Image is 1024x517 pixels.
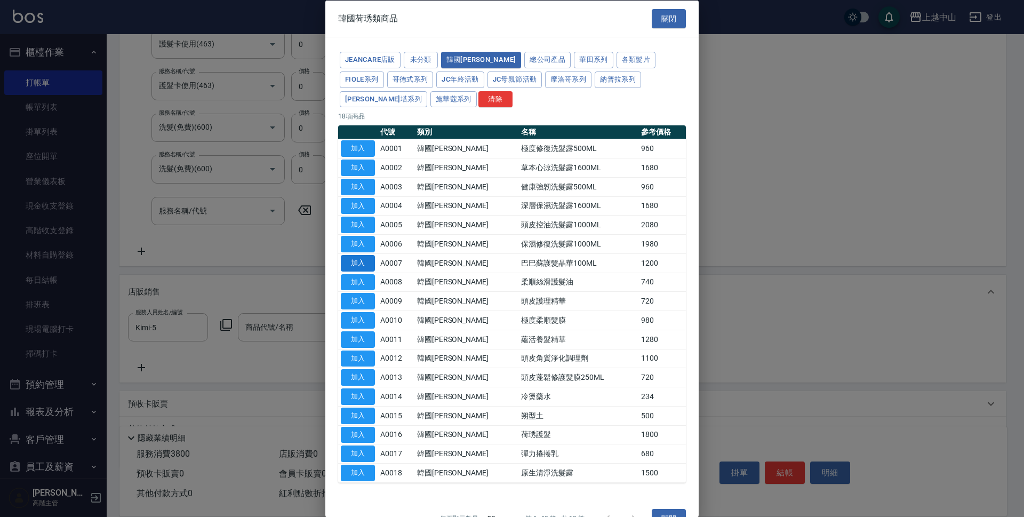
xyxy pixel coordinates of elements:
button: JC年終活動 [436,71,484,88]
td: A0011 [378,330,414,349]
td: 韓國[PERSON_NAME] [414,234,519,253]
td: 頭皮蓬鬆修護髮膜250ML [518,368,638,387]
td: 680 [638,444,686,463]
td: 韓國[PERSON_NAME] [414,368,519,387]
td: 韓國[PERSON_NAME] [414,349,519,368]
td: 1680 [638,196,686,216]
td: 960 [638,177,686,196]
td: 韓國[PERSON_NAME] [414,196,519,216]
td: 980 [638,311,686,330]
td: 1500 [638,463,686,482]
td: 740 [638,273,686,292]
td: 荷琇護髮 [518,425,638,444]
button: [PERSON_NAME]塔系列 [340,91,427,107]
button: Fiole系列 [340,71,384,88]
td: 朔型土 [518,406,638,425]
td: A0014 [378,387,414,406]
td: 冷燙藥水 [518,387,638,406]
button: 清除 [478,91,513,107]
td: 1280 [638,330,686,349]
td: A0008 [378,273,414,292]
button: 哥德式系列 [387,71,434,88]
td: 韓國[PERSON_NAME] [414,463,519,482]
td: 韓國[PERSON_NAME] [414,291,519,311]
td: A0002 [378,158,414,177]
td: 保濕修復洗髮露1000ML [518,234,638,253]
td: A0001 [378,139,414,158]
button: 加入 [341,178,375,195]
button: 加入 [341,369,375,386]
td: 韓國[PERSON_NAME] [414,158,519,177]
td: 頭皮護理精華 [518,291,638,311]
button: 加入 [341,197,375,214]
td: 柔順絲滑護髮油 [518,273,638,292]
th: 名稱 [518,125,638,139]
th: 類別 [414,125,519,139]
button: 加入 [341,331,375,347]
button: 加入 [341,350,375,367]
td: 韓國[PERSON_NAME] [414,444,519,463]
td: 960 [638,139,686,158]
button: 韓國[PERSON_NAME] [441,52,522,68]
td: A0006 [378,234,414,253]
td: 深層保濕洗髮露1600ML [518,196,638,216]
td: 720 [638,368,686,387]
button: JeanCare店販 [340,52,401,68]
td: 韓國[PERSON_NAME] [414,215,519,234]
td: 韓國[PERSON_NAME] [414,387,519,406]
button: 加入 [341,217,375,233]
button: JC母親節活動 [487,71,542,88]
td: 極度修復洗髮露500ML [518,139,638,158]
td: A0018 [378,463,414,482]
td: A0015 [378,406,414,425]
td: 原生清淨洗髮露 [518,463,638,482]
td: 720 [638,291,686,311]
td: A0012 [378,349,414,368]
td: 草本心涼洗髮露1600ML [518,158,638,177]
p: 18 項商品 [338,112,686,121]
button: 加入 [341,446,375,462]
td: 彈力捲捲乳 [518,444,638,463]
button: 華田系列 [574,52,613,68]
td: A0010 [378,311,414,330]
td: 蘊活養髮精華 [518,330,638,349]
td: 韓國[PERSON_NAME] [414,406,519,425]
td: A0003 [378,177,414,196]
td: 頭皮角質淨化調理劑 [518,349,638,368]
td: 韓國[PERSON_NAME] [414,177,519,196]
td: 韓國[PERSON_NAME] [414,139,519,158]
td: A0007 [378,253,414,273]
td: A0016 [378,425,414,444]
button: 關閉 [652,9,686,28]
button: 加入 [341,254,375,271]
td: 韓國[PERSON_NAME] [414,425,519,444]
button: 加入 [341,274,375,290]
button: 未分類 [404,52,438,68]
td: 頭皮控油洗髮露1000ML [518,215,638,234]
td: A0005 [378,215,414,234]
td: A0017 [378,444,414,463]
button: 加入 [341,388,375,405]
td: 巴巴蘇護髮晶華100ML [518,253,638,273]
td: A0009 [378,291,414,311]
td: 1980 [638,234,686,253]
td: 1100 [638,349,686,368]
td: 韓國[PERSON_NAME] [414,273,519,292]
th: 代號 [378,125,414,139]
td: 1200 [638,253,686,273]
td: 極度柔順髮膜 [518,311,638,330]
button: 加入 [341,236,375,252]
td: 韓國[PERSON_NAME] [414,330,519,349]
td: 韓國[PERSON_NAME] [414,311,519,330]
button: 加入 [341,465,375,481]
td: 韓國[PERSON_NAME] [414,253,519,273]
td: 2080 [638,215,686,234]
td: A0004 [378,196,414,216]
span: 韓國荷琇類商品 [338,13,398,23]
button: 加入 [341,293,375,309]
button: 總公司產品 [524,52,571,68]
td: 1800 [638,425,686,444]
button: 施華蔻系列 [430,91,477,107]
td: A0013 [378,368,414,387]
button: 各類髮片 [617,52,656,68]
